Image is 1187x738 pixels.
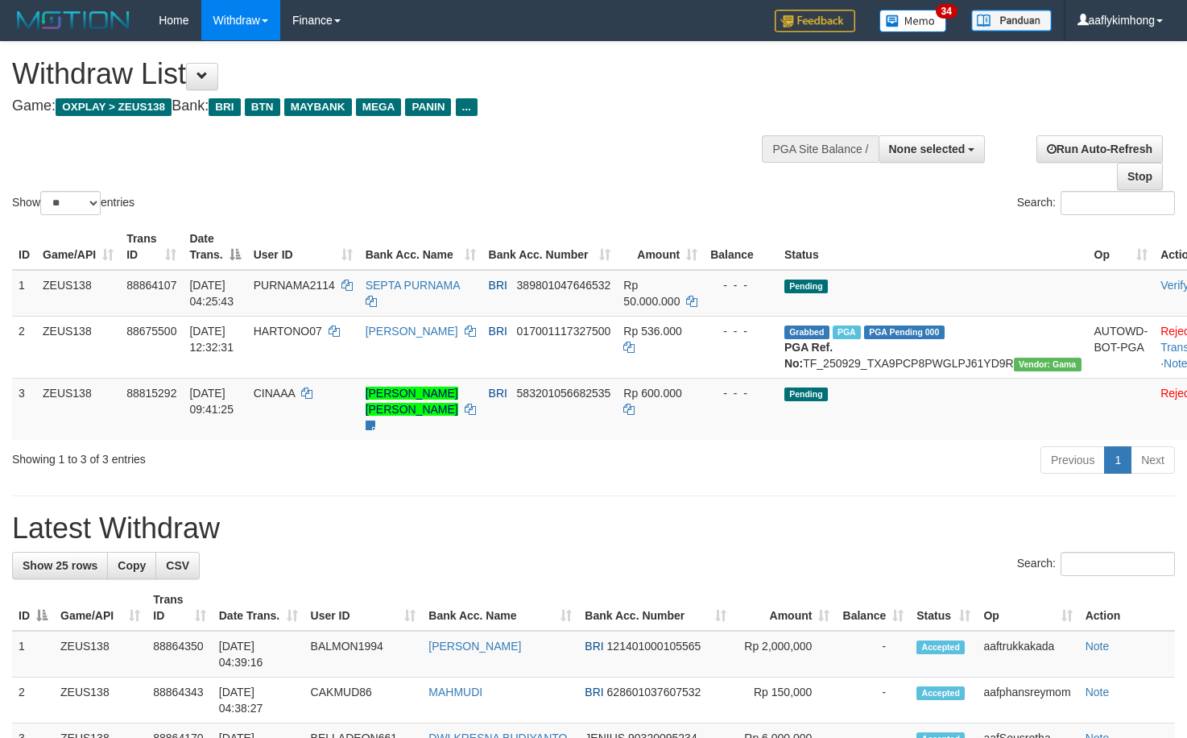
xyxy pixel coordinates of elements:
span: Rp 536.000 [623,325,681,338]
th: Balance [704,224,778,270]
a: Next [1131,446,1175,474]
img: MOTION_logo.png [12,8,134,32]
span: PURNAMA2114 [254,279,335,292]
div: PGA Site Balance / [762,135,878,163]
a: Note [1086,640,1110,653]
td: - [836,631,910,678]
th: Game/API: activate to sort column ascending [54,585,147,631]
span: 88864107 [126,279,176,292]
label: Search: [1017,191,1175,215]
label: Show entries [12,191,134,215]
h1: Withdraw List [12,58,775,90]
td: [DATE] 04:39:16 [213,631,304,678]
div: - - - [710,323,771,339]
td: BALMON1994 [304,631,423,678]
th: User ID: activate to sort column ascending [247,224,359,270]
th: Date Trans.: activate to sort column ascending [213,585,304,631]
td: ZEUS138 [36,270,120,317]
a: Stop [1117,163,1163,190]
span: BRI [489,387,507,400]
span: 34 [936,4,957,19]
span: CINAAA [254,387,295,400]
div: Showing 1 to 3 of 3 entries [12,445,482,467]
span: Copy [118,559,146,572]
td: aaftrukkakada [977,631,1078,678]
span: Pending [784,280,828,293]
th: Bank Acc. Name: activate to sort column ascending [359,224,482,270]
span: Copy 583201056682535 to clipboard [517,387,611,400]
th: Balance: activate to sort column ascending [836,585,910,631]
b: PGA Ref. No: [784,341,833,370]
td: ZEUS138 [36,378,120,440]
a: Copy [107,552,156,579]
div: - - - [710,277,771,293]
span: [DATE] 04:25:43 [189,279,234,308]
th: User ID: activate to sort column ascending [304,585,423,631]
th: Status [778,224,1088,270]
th: Amount: activate to sort column ascending [733,585,836,631]
span: [DATE] 12:32:31 [189,325,234,354]
td: [DATE] 04:38:27 [213,678,304,723]
span: Copy 389801047646532 to clipboard [517,279,611,292]
th: Trans ID: activate to sort column ascending [120,224,183,270]
th: Op: activate to sort column ascending [1088,224,1155,270]
a: MAHMUDI [428,686,482,699]
span: MEGA [356,98,402,116]
th: Date Trans.: activate to sort column descending [183,224,246,270]
td: 88864343 [147,678,212,723]
div: - - - [710,385,771,401]
td: Rp 150,000 [733,678,836,723]
a: Run Auto-Refresh [1036,135,1163,163]
td: 1 [12,270,36,317]
td: ZEUS138 [54,631,147,678]
span: Rp 600.000 [623,387,681,400]
td: Rp 2,000,000 [733,631,836,678]
span: Accepted [916,686,965,700]
span: Accepted [916,641,965,654]
span: PANIN [405,98,451,116]
td: aafphansreymom [977,678,1078,723]
a: [PERSON_NAME] [366,325,458,338]
span: Vendor URL: https://trx31.1velocity.biz [1014,358,1082,371]
label: Search: [1017,552,1175,576]
img: Feedback.jpg [775,10,855,32]
span: BRI [489,279,507,292]
td: TF_250929_TXA9PCP8PWGLPJ61YD9R [778,316,1088,378]
a: Note [1086,686,1110,699]
h4: Game: Bank: [12,98,775,114]
select: Showentries [40,191,101,215]
span: ... [456,98,478,116]
th: Action [1079,585,1175,631]
span: Copy 121401000105565 to clipboard [607,640,701,653]
td: 2 [12,678,54,723]
span: BTN [245,98,280,116]
span: Pending [784,388,828,401]
th: Bank Acc. Name: activate to sort column ascending [422,585,578,631]
img: Button%20Memo.svg [879,10,947,32]
a: [PERSON_NAME] [428,640,521,653]
th: Trans ID: activate to sort column ascending [147,585,212,631]
th: Op: activate to sort column ascending [977,585,1078,631]
td: ZEUS138 [36,316,120,378]
span: BRI [585,686,603,699]
td: 1 [12,631,54,678]
span: PGA Pending [864,325,945,339]
h1: Latest Withdraw [12,512,1175,545]
span: Marked by aaftrukkakada [833,325,861,339]
span: None selected [889,143,966,155]
span: CSV [166,559,189,572]
td: - [836,678,910,723]
input: Search: [1061,552,1175,576]
button: None selected [879,135,986,163]
span: 88675500 [126,325,176,338]
a: SEPTA PURNAMA [366,279,460,292]
span: Grabbed [784,325,829,339]
span: [DATE] 09:41:25 [189,387,234,416]
a: 1 [1104,446,1131,474]
td: 88864350 [147,631,212,678]
span: BRI [209,98,240,116]
th: Game/API: activate to sort column ascending [36,224,120,270]
span: Rp 50.000.000 [623,279,680,308]
th: ID [12,224,36,270]
a: Previous [1040,446,1105,474]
